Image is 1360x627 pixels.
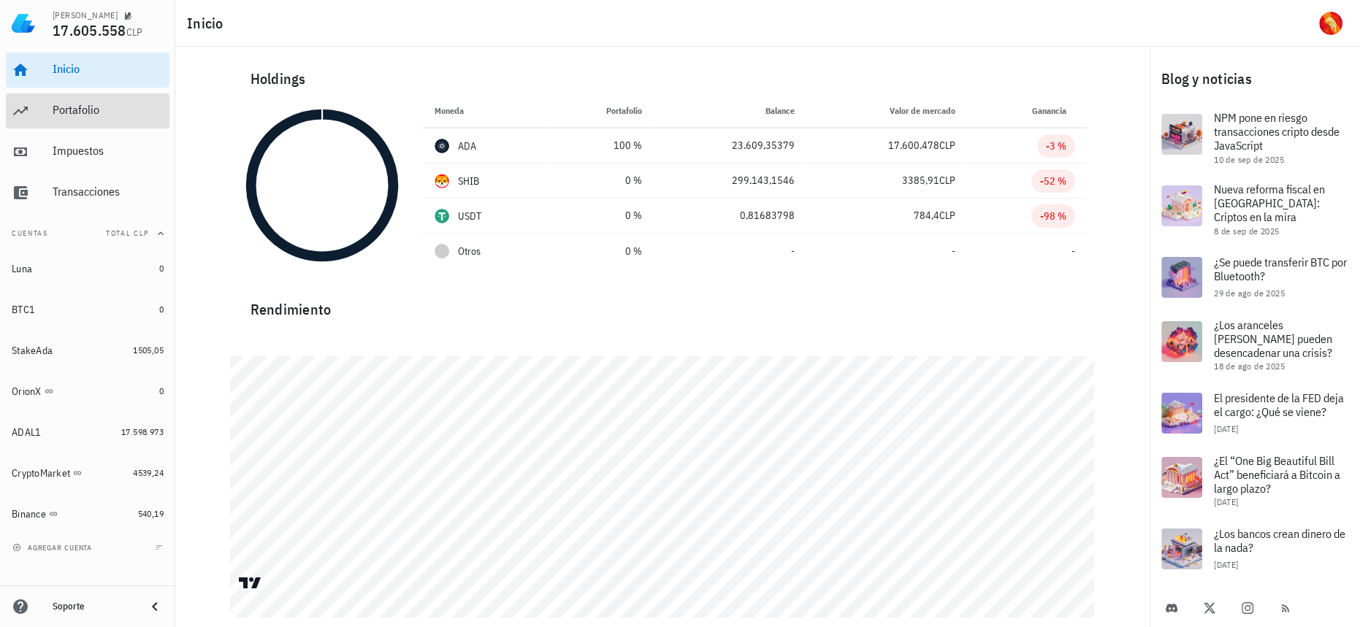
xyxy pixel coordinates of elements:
span: - [952,245,955,258]
div: USDT-icon [435,209,449,223]
span: 0 [159,385,164,396]
span: [DATE] [1214,496,1238,507]
span: [DATE] [1214,559,1238,570]
div: SHIB [458,174,480,188]
span: ¿Los aranceles [PERSON_NAME] pueden desencadenar una crisis? [1214,318,1332,360]
div: avatar [1319,12,1342,35]
span: 8 de sep de 2025 [1214,226,1279,236]
a: NPM pone en riesgo transacciones cripto desde JavaScript 10 de sep de 2025 [1150,102,1360,174]
span: 0 [159,263,164,274]
div: 0 % [560,244,642,259]
span: Otros [458,244,481,259]
div: -98 % [1040,209,1066,223]
span: CLP [939,174,955,187]
div: Blog y noticias [1150,55,1360,102]
span: 540,19 [138,508,164,519]
th: Balance [654,93,806,128]
div: StakeAda [12,345,53,357]
a: Portafolio [6,93,169,128]
div: ADA-icon [435,139,449,153]
h1: Inicio [187,12,229,35]
a: Luna 0 [6,251,169,286]
span: - [791,245,795,258]
div: ADA [458,139,477,153]
a: OrionX 0 [6,374,169,409]
span: - [1071,245,1075,258]
div: Holdings [239,55,1087,102]
span: 4539,24 [133,467,164,478]
div: ADAL1 [12,426,41,439]
div: 0,81683798 [665,208,795,223]
div: Transacciones [53,185,164,199]
a: Impuestos [6,134,169,169]
a: StakeAda 1505,05 [6,333,169,368]
img: LedgiFi [12,12,35,35]
a: ¿Los aranceles [PERSON_NAME] pueden desencadenar una crisis? 18 de ago de 2025 [1150,309,1360,381]
span: Ganancia [1032,105,1075,116]
a: Binance 540,19 [6,496,169,531]
div: 299.143,1546 [665,173,795,188]
span: CLP [939,209,955,222]
span: 17.598.973 [121,426,164,437]
span: 1505,05 [133,345,164,355]
div: Luna [12,263,32,275]
div: OrionX [12,385,42,398]
div: CryptoMarket [12,467,70,480]
span: ¿Los bancos crean dinero de la nada? [1214,526,1345,555]
div: 0 % [560,208,642,223]
span: 29 de ago de 2025 [1214,288,1285,299]
th: Moneda [423,93,549,128]
button: agregar cuenta [9,540,99,555]
span: Total CLP [106,228,149,238]
a: ¿Los bancos crean dinero de la nada? [DATE] [1150,517,1360,581]
div: Portafolio [53,103,164,117]
span: 784,4 [914,209,939,222]
span: ¿Se puede transferir BTC por Bluetooth? [1214,255,1347,283]
a: Charting by TradingView [237,576,263,590]
button: CuentasTotal CLP [6,216,169,251]
span: 3385,91 [902,174,939,187]
span: Nueva reforma fiscal en [GEOGRAPHIC_DATA]: Criptos en la mira [1214,182,1325,224]
div: Binance [12,508,46,520]
th: Valor de mercado [806,93,967,128]
div: 23.609,35379 [665,138,795,153]
a: ¿El “One Big Beautiful Bill Act” beneficiará a Bitcoin a largo plazo? [DATE] [1150,445,1360,517]
div: 100 % [560,138,642,153]
a: BTC1 0 [6,292,169,327]
a: ADAL1 17.598.973 [6,415,169,450]
div: SHIB-icon [435,174,449,188]
div: Inicio [53,62,164,76]
span: El presidente de la FED deja el cargo: ¿Qué se viene? [1214,391,1344,419]
span: 0 [159,304,164,315]
span: agregar cuenta [15,543,92,553]
span: CLP [939,139,955,152]
div: BTC1 [12,304,35,316]
div: Soporte [53,601,134,612]
span: ¿El “One Big Beautiful Bill Act” beneficiará a Bitcoin a largo plazo? [1214,453,1340,496]
a: Nueva reforma fiscal en [GEOGRAPHIC_DATA]: Criptos en la mira 8 de sep de 2025 [1150,174,1360,245]
span: NPM pone en riesgo transacciones cripto desde JavaScript [1214,110,1340,153]
a: ¿Se puede transferir BTC por Bluetooth? 29 de ago de 2025 [1150,245,1360,309]
a: Transacciones [6,175,169,210]
div: Impuestos [53,144,164,158]
div: [PERSON_NAME] [53,9,118,21]
span: 10 de sep de 2025 [1214,154,1284,165]
span: 17.600.478 [888,139,939,152]
a: CryptoMarket 4539,24 [6,455,169,491]
div: -3 % [1046,139,1066,153]
a: Inicio [6,53,169,88]
div: Rendimiento [239,286,1087,321]
span: CLP [126,26,143,39]
a: El presidente de la FED deja el cargo: ¿Qué se viene? [DATE] [1150,381,1360,445]
div: USDT [458,209,482,223]
div: 0 % [560,173,642,188]
span: [DATE] [1214,423,1238,434]
span: 17.605.558 [53,20,126,40]
div: -52 % [1040,174,1066,188]
th: Portafolio [549,93,654,128]
span: 18 de ago de 2025 [1214,361,1285,372]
